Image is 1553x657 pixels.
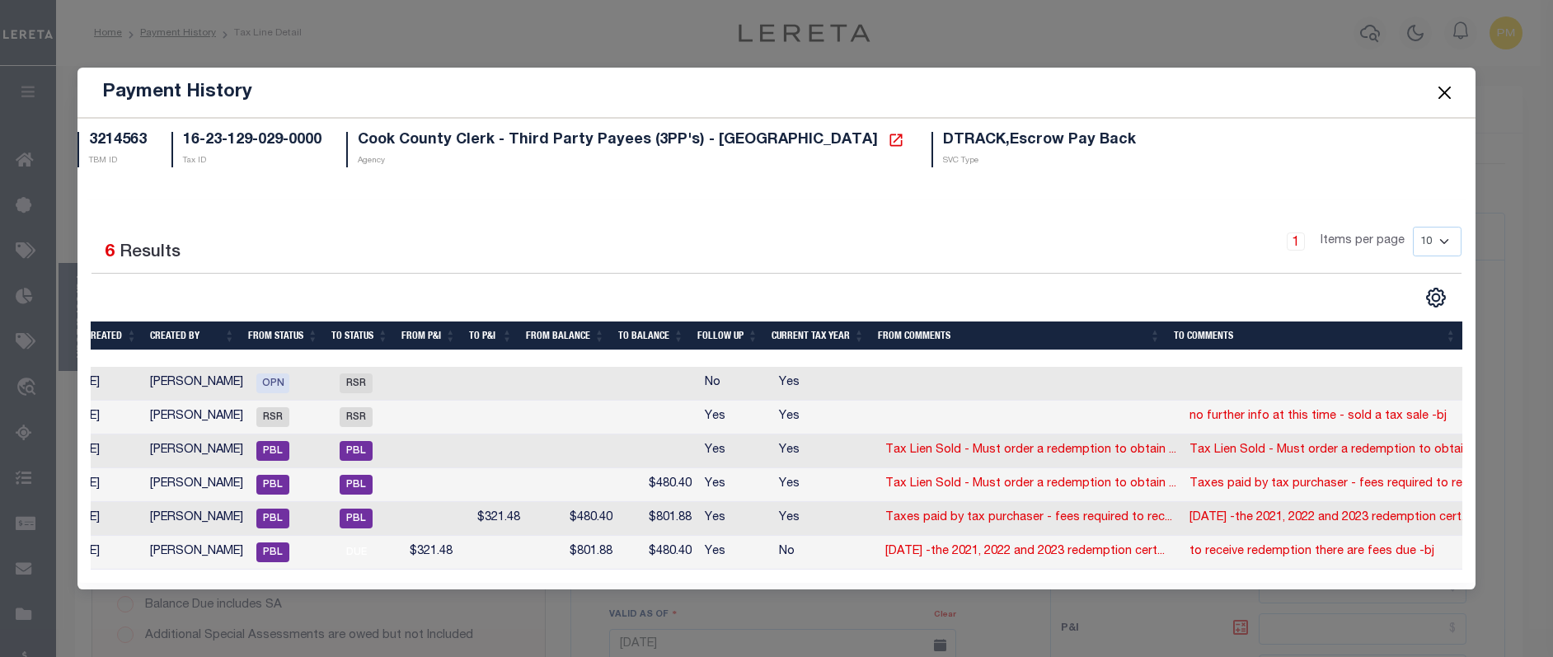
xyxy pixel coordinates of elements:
h5: 3214563 [89,132,147,150]
button: Close [1434,82,1456,103]
td: [DATE] [56,468,143,502]
td: [PERSON_NAME] [143,434,250,468]
td: Yes [772,502,879,536]
span: Items per page [1321,232,1405,251]
td: Yes [698,536,772,570]
span: PBL [340,441,373,461]
span: DUE [340,542,373,562]
p: Tax ID [183,155,321,167]
p: Agency [358,155,907,167]
p: SVC Type [943,155,1136,167]
td: [PERSON_NAME] [143,367,250,401]
a: Taxes paid by tax purchaser - fees required to rec... [1189,478,1476,490]
td: Yes [698,468,772,502]
th: From Status: activate to sort column ascending [242,321,325,350]
span: PBL [340,475,373,495]
td: Yes [698,401,772,434]
td: Yes [698,502,772,536]
h5: 16-23-129-029-0000 [183,132,321,150]
td: Yes [772,401,879,434]
th: From Balance: activate to sort column ascending [519,321,612,350]
span: PBL [256,441,289,461]
td: Yes [772,367,879,401]
label: Results [120,240,181,266]
td: $480.40 [527,502,619,536]
a: Tax Lien Sold - Must order a redemption to obtain ... [1189,444,1480,456]
h5: DTRACK,Escrow Pay Back [943,132,1136,150]
span: PBL [256,475,289,495]
td: $480.40 [619,468,698,502]
span: PBL [256,509,289,528]
td: [PERSON_NAME] [143,502,250,536]
a: to receive redemption there are fees due -bj [1189,546,1434,557]
a: Taxes paid by tax purchaser - fees required to rec... [885,512,1172,523]
a: no further info at this time - sold a tax sale -bj [1189,411,1447,422]
a: [DATE] -the 2021, 2022 and 2023 redemption cert... [885,546,1165,557]
td: [DATE] [56,502,143,536]
td: Yes [772,468,879,502]
span: 6 [105,244,115,261]
span: RSR [256,407,289,427]
td: No [698,367,772,401]
th: To Comments: activate to sort column ascending [1167,321,1463,350]
th: Follow Up: activate to sort column ascending [691,321,765,350]
td: [PERSON_NAME] [143,401,250,434]
th: To Balance: activate to sort column ascending [612,321,691,350]
th: To P&I: activate to sort column ascending [462,321,519,350]
th: From Comments: activate to sort column ascending [871,321,1167,350]
th: Current Tax Year: activate to sort column ascending [765,321,871,350]
th: From P&I: activate to sort column ascending [395,321,462,350]
td: $801.88 [527,536,619,570]
td: [DATE] [56,434,143,468]
td: [PERSON_NAME] [143,536,250,570]
p: TBM ID [89,155,147,167]
span: PBL [256,542,289,562]
td: [DATE] [56,367,143,401]
a: 1 [1287,232,1305,251]
td: $321.48 [471,502,527,536]
a: Tax Lien Sold - Must order a redemption to obtain ... [885,478,1176,490]
td: [PERSON_NAME] [143,468,250,502]
span: RSR [340,373,373,393]
td: No [772,536,879,570]
td: $480.40 [619,536,698,570]
span: RSR [340,407,373,427]
a: [DATE] -the 2021, 2022 and 2023 redemption cert... [1189,512,1469,523]
th: Created By: activate to sort column ascending [143,321,242,350]
td: Yes [698,434,772,468]
td: $321.48 [403,536,471,570]
h5: Payment History [102,81,252,104]
span: OPN [256,373,289,393]
th: Date Created: activate to sort column ascending [56,321,143,350]
td: [DATE] [56,401,143,434]
td: $801.88 [619,502,698,536]
a: Tax Lien Sold - Must order a redemption to obtain ... [885,444,1176,456]
td: Yes [772,434,879,468]
td: [DATE] [56,536,143,570]
span: Cook County Clerk - Third Party Payees (3PP's) - [GEOGRAPHIC_DATA] [358,133,878,148]
th: To Status: activate to sort column ascending [325,321,395,350]
span: PBL [340,509,373,528]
